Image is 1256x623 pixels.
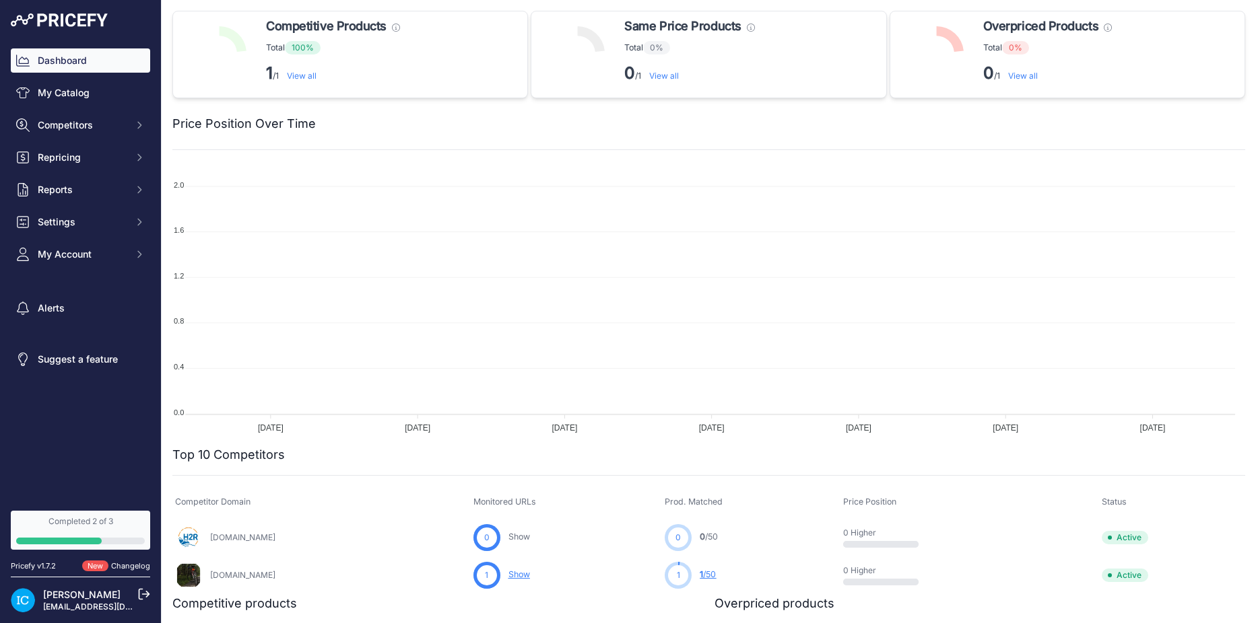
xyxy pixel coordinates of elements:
[624,63,754,84] p: /1
[174,317,184,325] tspan: 0.8
[843,527,929,538] p: 0 Higher
[485,569,488,581] span: 1
[210,570,275,580] a: [DOMAIN_NAME]
[174,226,184,234] tspan: 1.6
[287,71,317,81] a: View all
[1008,71,1038,81] a: View all
[624,41,754,54] p: Total
[11,296,150,320] a: Alerts
[677,569,680,581] span: 1
[983,63,1112,84] p: /1
[174,181,184,189] tspan: 2.0
[285,41,321,54] span: 100%
[1102,569,1148,582] span: Active
[11,242,150,266] button: My Account
[484,532,490,544] span: 0
[552,423,577,433] tspan: [DATE]
[11,511,150,550] a: Completed 2 of 3
[846,423,871,433] tspan: [DATE]
[405,423,430,433] tspan: [DATE]
[11,81,150,105] a: My Catalog
[843,565,929,576] p: 0 Higher
[508,569,530,579] a: Show
[624,17,741,36] span: Same Price Products
[11,48,150,73] a: Dashboard
[38,248,126,261] span: My Account
[1002,41,1029,54] span: 0%
[11,210,150,234] button: Settings
[1102,531,1148,544] span: Active
[665,497,723,507] span: Prod. Matched
[11,178,150,202] button: Reports
[38,215,126,229] span: Settings
[174,272,184,280] tspan: 1.2
[700,532,718,542] a: 0/50
[473,497,536,507] span: Monitored URLs
[266,63,400,84] p: /1
[43,601,184,612] a: [EMAIL_ADDRESS][DOMAIN_NAME]
[11,560,56,572] div: Pricefy v1.7.2
[258,423,284,433] tspan: [DATE]
[700,532,705,542] span: 0
[11,145,150,170] button: Repricing
[266,63,273,83] strong: 1
[843,497,896,507] span: Price Position
[43,589,121,600] a: [PERSON_NAME]
[38,118,126,132] span: Competitors
[1102,497,1127,507] span: Status
[624,63,635,83] strong: 0
[675,532,681,544] span: 0
[11,48,150,494] nav: Sidebar
[175,497,251,507] span: Competitor Domain
[715,594,834,613] h2: Overpriced products
[11,113,150,137] button: Competitors
[700,569,703,579] span: 1
[11,347,150,371] a: Suggest a feature
[38,151,126,164] span: Repricing
[16,516,145,527] div: Completed 2 of 3
[210,532,275,542] a: [DOMAIN_NAME]
[172,594,297,613] h2: Competitive products
[983,41,1112,54] p: Total
[700,569,716,579] a: 1/50
[643,41,670,54] span: 0%
[266,17,387,36] span: Competitive Products
[1140,423,1166,433] tspan: [DATE]
[993,423,1018,433] tspan: [DATE]
[174,408,184,416] tspan: 0.0
[111,561,150,571] a: Changelog
[649,71,679,81] a: View all
[699,423,725,433] tspan: [DATE]
[11,13,108,27] img: Pricefy Logo
[983,63,994,83] strong: 0
[172,114,316,133] h2: Price Position Over Time
[508,532,530,542] a: Show
[266,41,400,54] p: Total
[38,183,126,196] span: Reports
[983,17,1098,36] span: Overpriced Products
[174,363,184,371] tspan: 0.4
[172,445,285,464] h2: Top 10 Competitors
[82,560,108,572] span: New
